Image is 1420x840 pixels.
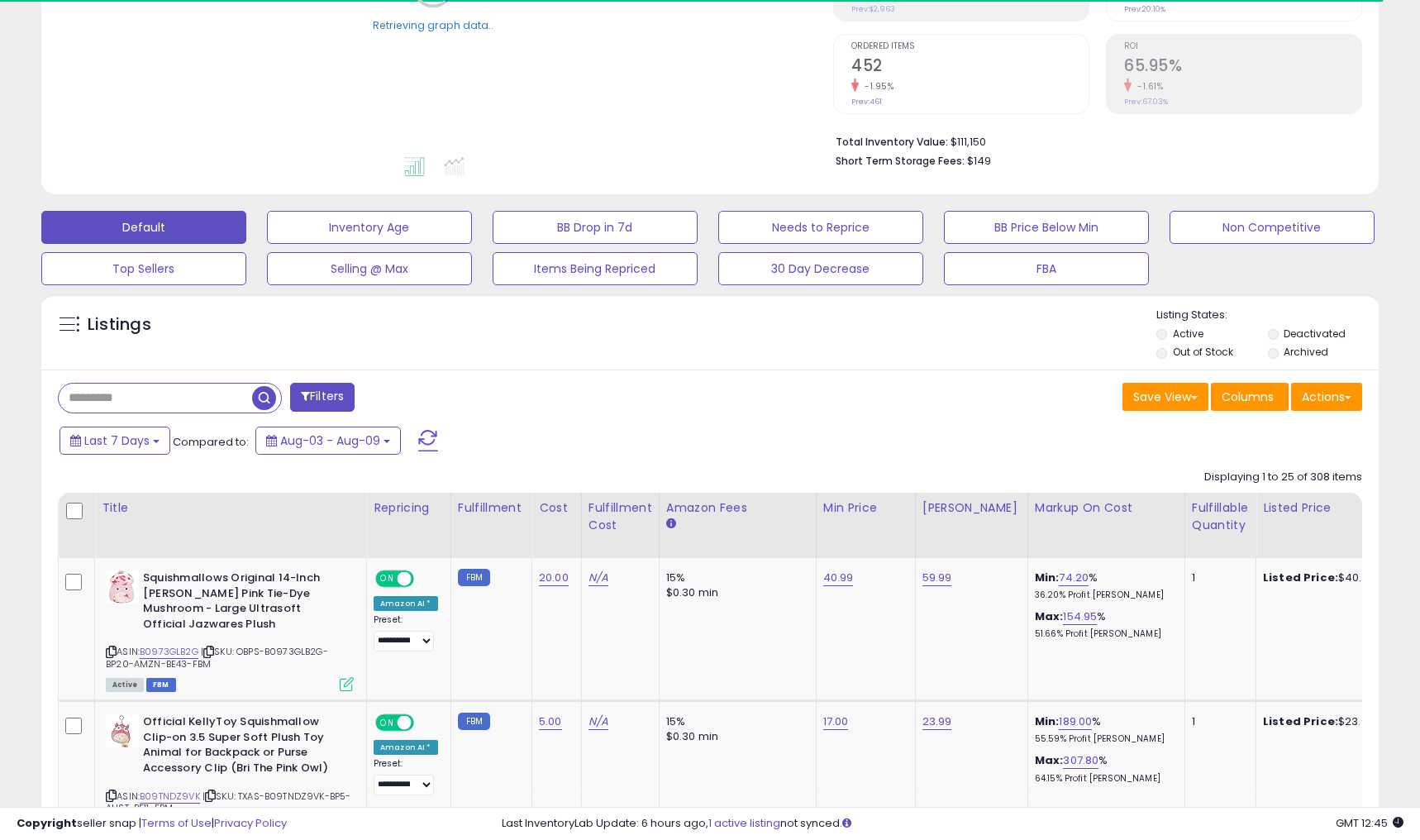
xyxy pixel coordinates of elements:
[539,714,562,730] a: 5.00
[539,570,569,586] a: 20.00
[106,678,144,692] span: All listings currently available for purchase on Amazon
[1063,609,1097,625] a: 154.95
[458,713,490,730] small: FBM
[708,815,780,831] a: 1 active listing
[214,815,287,831] a: Privacy Policy
[1170,211,1375,244] button: Non Competitive
[588,714,608,730] a: N/A
[823,499,908,517] div: Min Price
[1124,97,1168,107] small: Prev: 67.03%
[493,211,698,244] button: BB Drop in 7d
[1132,80,1163,93] small: -1.61%
[502,816,1403,832] div: Last InventoryLab Update: 6 hours ago, not synced.
[1291,383,1362,411] button: Actions
[458,569,490,586] small: FBM
[41,252,246,285] button: Top Sellers
[143,570,344,636] b: Squishmallows Original 14-Inch [PERSON_NAME] Pink Tie-Dye Mushroom - Large Ultrasoft Official Jaz...
[539,499,574,517] div: Cost
[1263,714,1338,729] b: Listed Price:
[374,596,438,611] div: Amazon AI *
[106,570,139,604] img: 31iT2i8erlL._SL40_.jpg
[374,499,444,517] div: Repricing
[859,80,893,93] small: -1.95%
[967,153,991,169] span: $149
[374,614,438,651] div: Preset:
[106,714,139,747] img: 31qXE2lyAVL._SL40_.jpg
[412,572,438,586] span: OFF
[1035,589,1172,601] p: 36.20% Profit [PERSON_NAME]
[666,517,676,532] small: Amazon Fees.
[106,645,328,670] span: | SKU: OBPS-B0973GLB2G-BP20-AMZN-BE43-FBM
[1035,773,1172,785] p: 64.15% Profit [PERSON_NAME]
[836,131,1350,150] li: $111,150
[373,17,493,32] div: Retrieving graph data..
[944,252,1149,285] button: FBA
[1124,56,1361,79] h2: 65.95%
[718,252,923,285] button: 30 Day Decrease
[377,572,398,586] span: ON
[374,758,438,795] div: Preset:
[88,313,151,336] h5: Listings
[290,383,355,412] button: Filters
[1035,628,1172,640] p: 51.66% Profit [PERSON_NAME]
[1192,570,1243,585] div: 1
[836,154,965,168] b: Short Term Storage Fees:
[1192,714,1243,729] div: 1
[1035,570,1172,601] div: %
[106,790,351,814] span: | SKU: TXAS-B09TNDZ9VK-BP5-AUST-BE11-FBM
[1284,327,1346,341] label: Deactivated
[1211,383,1289,411] button: Columns
[851,42,1089,51] span: Ordered Items
[666,499,809,517] div: Amazon Fees
[944,211,1149,244] button: BB Price Below Min
[146,678,176,692] span: FBM
[377,716,398,730] span: ON
[106,570,354,690] div: ASIN:
[1263,499,1406,517] div: Listed Price
[143,714,344,780] b: Official KellyToy Squishmallow Clip-on 3.5 Super Soft Plush Toy Animal for Backpack or Purse Acce...
[1284,345,1328,359] label: Archived
[1027,493,1184,558] th: The percentage added to the cost of goods (COGS) that forms the calculator for Min & Max prices.
[141,815,212,831] a: Terms of Use
[1035,499,1178,517] div: Markup on Cost
[1263,570,1400,585] div: $40.99
[588,570,608,586] a: N/A
[836,135,948,149] b: Total Inventory Value:
[17,815,77,831] strong: Copyright
[140,645,198,659] a: B0973GLB2G
[1059,714,1092,730] a: 189.00
[1035,714,1060,729] b: Min:
[412,716,438,730] span: OFF
[1192,499,1249,534] div: Fulfillable Quantity
[666,714,803,729] div: 15%
[851,56,1089,79] h2: 452
[1035,753,1172,784] div: %
[1035,570,1060,585] b: Min:
[255,427,401,455] button: Aug-03 - Aug-09
[588,499,652,534] div: Fulfillment Cost
[666,570,803,585] div: 15%
[458,499,525,517] div: Fulfillment
[1035,733,1172,745] p: 55.59% Profit [PERSON_NAME]
[1263,714,1400,729] div: $23.99
[280,432,380,449] span: Aug-03 - Aug-09
[173,434,249,450] span: Compared to:
[1156,308,1379,323] p: Listing States:
[666,729,803,744] div: $0.30 min
[1173,345,1233,359] label: Out of Stock
[1059,570,1089,586] a: 74.20
[60,427,170,455] button: Last 7 Days
[267,252,472,285] button: Selling @ Max
[1173,327,1203,341] label: Active
[102,499,360,517] div: Title
[1035,752,1064,768] b: Max:
[1222,389,1274,405] span: Columns
[1035,714,1172,745] div: %
[666,585,803,600] div: $0.30 min
[1124,4,1165,14] small: Prev: 20.10%
[1035,609,1172,640] div: %
[1035,609,1064,624] b: Max:
[718,211,923,244] button: Needs to Reprice
[851,97,882,107] small: Prev: 461
[1336,815,1403,831] span: 2025-08-17 12:45 GMT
